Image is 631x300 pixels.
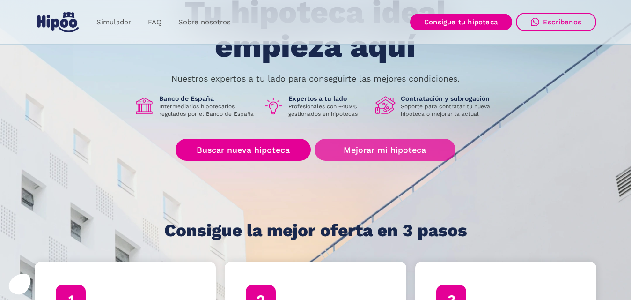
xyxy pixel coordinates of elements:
[401,103,497,118] p: Soporte para contratar tu nueva hipoteca o mejorar la actual
[171,75,460,82] p: Nuestros expertos a tu lado para conseguirte las mejores condiciones.
[401,94,497,103] h1: Contratación y subrogación
[139,13,170,31] a: FAQ
[170,13,239,31] a: Sobre nosotros
[410,14,512,30] a: Consigue tu hipoteca
[288,94,368,103] h1: Expertos a tu lado
[176,139,311,161] a: Buscar nueva hipoteca
[164,221,467,240] h1: Consigue la mejor oferta en 3 pasos
[543,18,581,26] div: Escríbenos
[88,13,139,31] a: Simulador
[159,103,256,118] p: Intermediarios hipotecarios regulados por el Banco de España
[516,13,596,31] a: Escríbenos
[315,139,455,161] a: Mejorar mi hipoteca
[35,8,81,36] a: home
[159,94,256,103] h1: Banco de España
[288,103,368,118] p: Profesionales con +40M€ gestionados en hipotecas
